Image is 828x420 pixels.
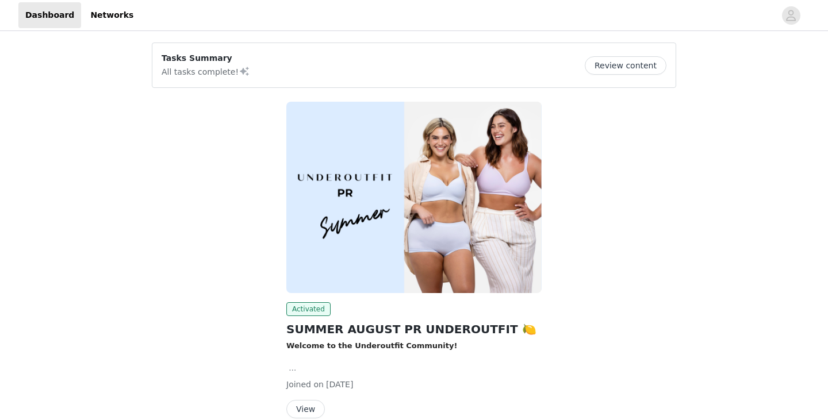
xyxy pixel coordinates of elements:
h2: SUMMER AUGUST PR UNDEROUTFIT 🍋 [286,321,542,338]
a: Dashboard [18,2,81,28]
p: All tasks complete! [162,64,250,78]
strong: Welcome to the Underoutfit Community! [286,341,457,350]
div: avatar [785,6,796,25]
span: [DATE] [326,380,353,389]
button: View [286,400,325,418]
button: Review content [585,56,666,75]
p: Tasks Summary [162,52,250,64]
span: Activated [286,302,331,316]
a: Networks [83,2,140,28]
img: Underoutfit [286,102,542,293]
span: Joined on [286,380,324,389]
a: View [286,405,325,414]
